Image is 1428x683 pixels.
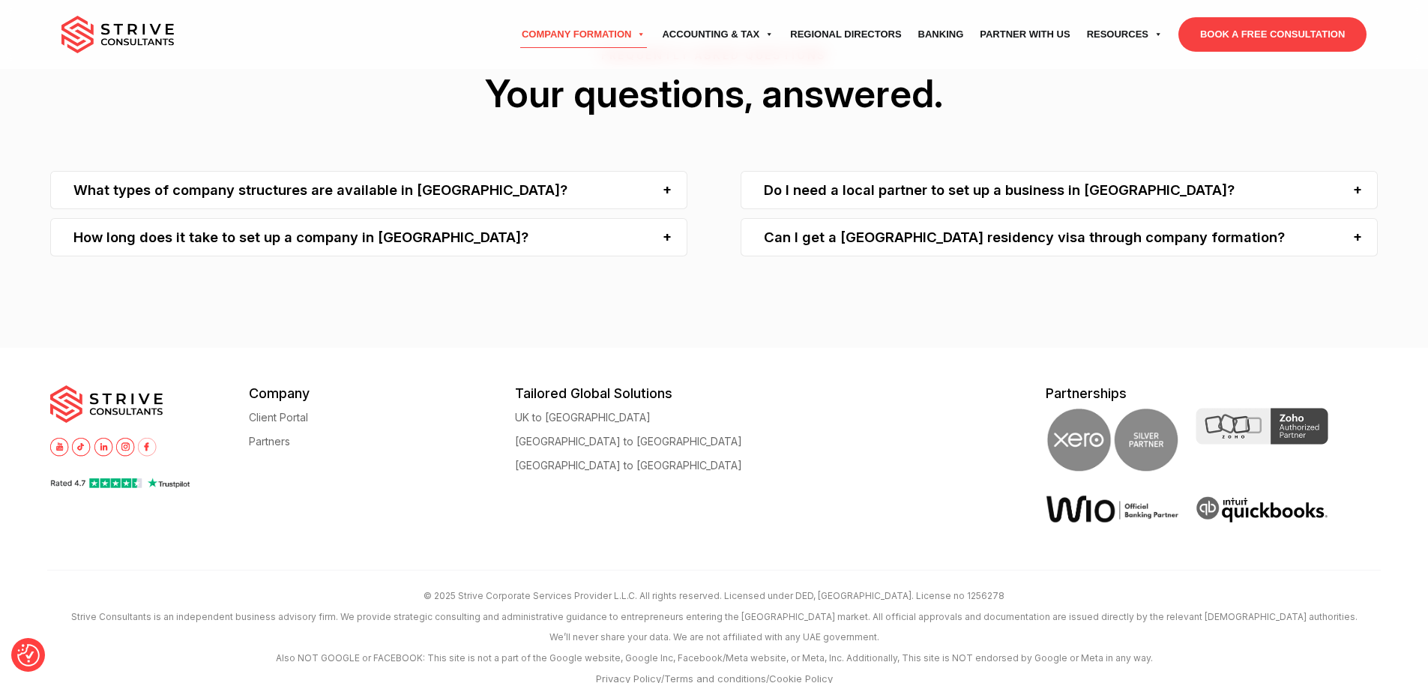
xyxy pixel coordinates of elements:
img: intuit quickbooks [1196,495,1328,525]
p: Strive Consultants is an independent business advisory firm. We provide strategic consulting and ... [47,607,1382,627]
button: Consent Preferences [17,644,40,667]
p: We’ll never share your data. We are not affiliated with any UAE government. [47,627,1382,647]
a: [GEOGRAPHIC_DATA] to [GEOGRAPHIC_DATA] [515,460,742,471]
h5: Partnerships [1046,385,1378,401]
a: BOOK A FREE CONSULTATION [1178,17,1367,52]
a: Partner with Us [971,13,1078,55]
a: Company Formation [513,13,654,55]
img: Revisit consent button [17,644,40,667]
img: main-logo.svg [50,385,163,423]
a: Accounting & Tax [654,13,782,55]
div: What types of company structures are available in [GEOGRAPHIC_DATA]? [50,171,687,209]
img: Wio Offical Banking Partner [1046,495,1178,523]
div: Can I get a [GEOGRAPHIC_DATA] residency visa through company formation? [741,218,1378,256]
a: Resources [1079,13,1171,55]
a: [GEOGRAPHIC_DATA] to [GEOGRAPHIC_DATA] [515,436,742,447]
a: Client Portal [249,412,308,423]
div: Do I need a local partner to set up a business in [GEOGRAPHIC_DATA]? [741,171,1378,209]
h5: Company [249,385,514,401]
p: Also NOT GOOGLE or FACEBOOK: This site is not a part of the Google website, Google Inc, Facebook/... [47,648,1382,668]
img: Zoho Partner [1196,408,1328,445]
a: Banking [910,13,972,55]
a: Partners [249,436,290,447]
a: UK to [GEOGRAPHIC_DATA] [515,412,651,423]
a: Regional Directors [782,13,909,55]
img: main-logo.svg [61,16,174,53]
p: © 2025 Strive Corporate Services Provider L.L.C. All rights reserved. Licensed under DED, [GEOGRA... [47,586,1382,606]
h5: Tailored Global Solutions [515,385,780,401]
div: How long does it take to set up a company in [GEOGRAPHIC_DATA]? [50,218,687,256]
